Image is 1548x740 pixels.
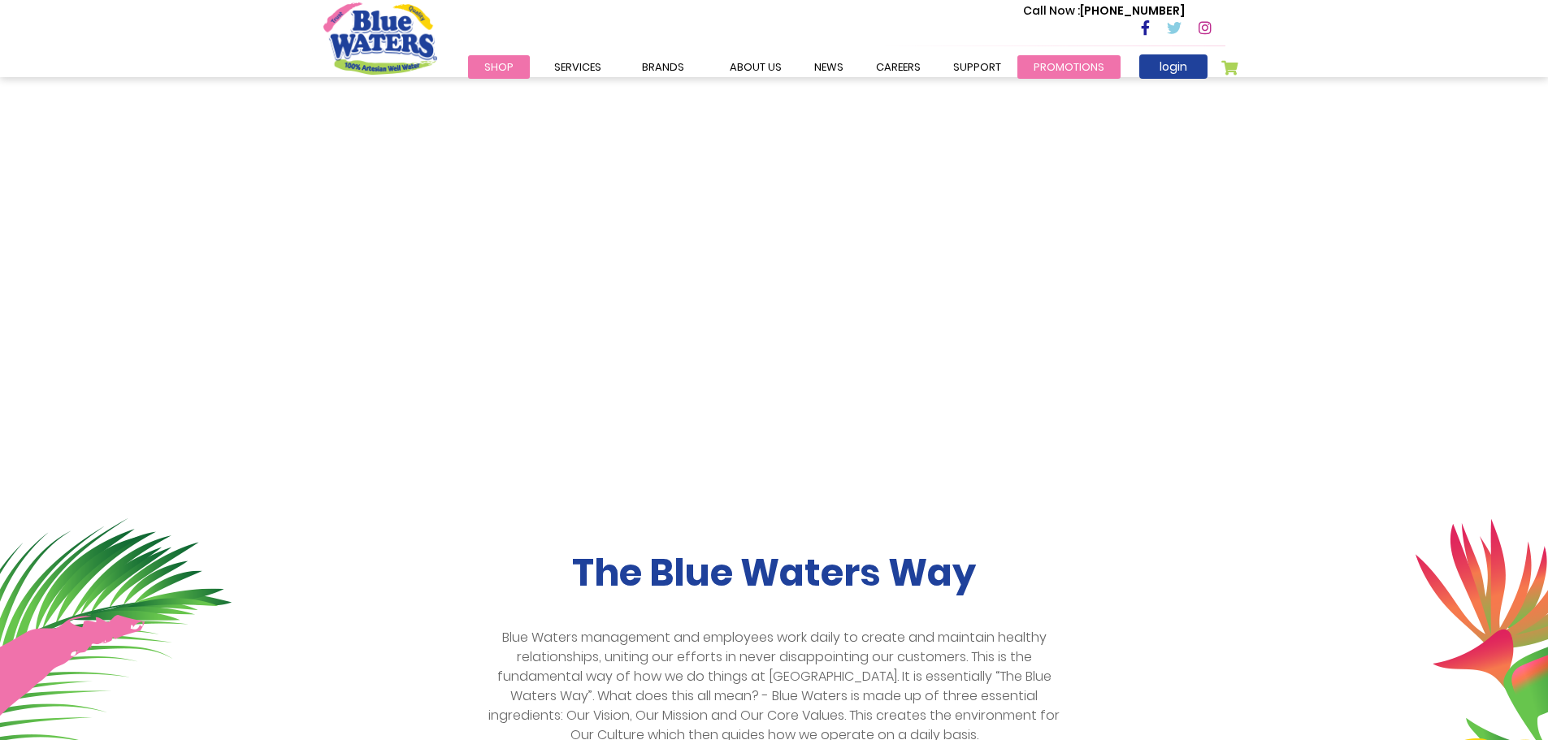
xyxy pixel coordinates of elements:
a: Promotions [1017,55,1121,79]
p: [PHONE_NUMBER] [1023,2,1185,19]
span: Services [554,59,601,75]
a: login [1139,54,1208,79]
span: Call Now : [1023,2,1080,19]
a: support [937,55,1017,79]
a: careers [860,55,937,79]
span: Shop [484,59,514,75]
span: Brands [642,59,684,75]
h2: The Blue Waters Way [323,551,1225,595]
a: about us [713,55,798,79]
a: News [798,55,860,79]
a: store logo [323,2,437,74]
